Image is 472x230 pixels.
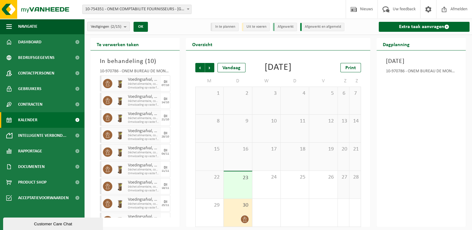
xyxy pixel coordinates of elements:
[281,75,309,87] td: D
[284,146,306,153] span: 18
[162,187,169,190] div: 18/11
[18,65,54,81] span: Contactpersonen
[128,86,159,90] span: Omwisseling op vaste frequentie (incl. verwerking)
[353,118,358,125] span: 14
[300,23,344,31] li: Afgewerkt en afgemeld
[3,216,104,230] iframe: chat widget
[100,57,170,66] h3: In behandeling ( )
[312,146,334,153] span: 19
[18,112,37,128] span: Kalender
[18,190,69,206] span: Acceptatievoorwaarden
[186,38,219,50] h2: Overzicht
[162,101,169,104] div: 14/10
[162,170,169,173] div: 11/11
[115,130,125,140] img: WB-0140-HPE-BN-01
[349,75,361,87] td: Z
[164,80,167,84] div: DI
[128,180,159,185] span: Voedingsafval, bevat producten van dierlijke oorsprong, onverpakt, categorie 3
[242,23,270,31] li: Uit te voeren
[128,206,159,210] span: Omwisseling op vaste frequentie (incl. verwerking)
[18,81,41,97] span: Gebruikers
[128,146,159,151] span: Voedingsafval, bevat producten van dierlijke oorsprong, onverpakt, categorie 3
[91,22,121,31] span: Vestigingen
[199,90,220,97] span: 1
[115,182,125,191] img: WB-0140-HPE-BN-01
[100,69,170,75] div: 10-970786 - ONEM BUREAU DE MONS - [GEOGRAPHIC_DATA]
[128,112,159,117] span: Voedingsafval, bevat producten van dierlijke oorsprong, onverpakt, categorie 3
[128,134,159,137] span: Déchet alimentaire, contenant des produits d'origine animale
[379,22,470,32] a: Extra taak aanvragen
[18,19,37,34] span: Navigatie
[18,34,41,50] span: Dashboard
[115,147,125,157] img: WB-0140-HPE-BN-01
[147,58,154,65] span: 10
[128,103,159,107] span: Omwisseling op vaste frequentie (incl. verwerking)
[128,151,159,155] span: Déchet alimentaire, contenant des produits d'origine animale
[353,174,358,181] span: 28
[128,137,159,141] span: Omwisseling op vaste frequentie (incl. verwerking)
[18,175,46,190] span: Product Shop
[255,90,277,97] span: 3
[199,118,220,125] span: 8
[115,165,125,174] img: WB-0140-HPE-BN-01
[353,90,358,97] span: 7
[128,189,159,193] span: Omwisseling op vaste frequentie (incl. verwerking)
[345,65,356,70] span: Print
[128,117,159,120] span: Déchet alimentaire, contenant des produits d'origine animale
[227,175,249,181] span: 23
[164,132,167,135] div: DI
[162,135,169,138] div: 28/10
[205,63,214,72] span: Volgende
[162,152,169,156] div: 04/11
[386,69,456,75] div: 10-970786 - ONEM BUREAU DE MONS - [GEOGRAPHIC_DATA]
[252,75,281,87] td: W
[115,113,125,122] img: WB-0140-HPE-BN-01
[341,146,346,153] span: 20
[341,174,346,181] span: 27
[312,174,334,181] span: 26
[195,63,205,72] span: Vorige
[341,118,346,125] span: 13
[224,75,252,87] td: D
[227,90,249,97] span: 2
[18,128,66,143] span: Intelligente verbond...
[18,50,55,65] span: Bedrijfsgegevens
[164,149,167,152] div: DI
[162,118,169,121] div: 21/10
[255,146,277,153] span: 17
[82,5,192,14] span: 10-754351 - ONEM COMPTABILITE FOURNISSEURS - BRUXELLES
[128,214,159,219] span: Voedingsafval, bevat producten van dierlijke oorsprong, onverpakt, categorie 3
[164,200,167,204] div: DI
[199,174,220,181] span: 22
[115,199,125,208] img: WB-0140-HPE-BN-01
[284,174,306,181] span: 25
[18,97,42,112] span: Contracten
[128,168,159,172] span: Déchet alimentaire, contenant des produits d'origine animale
[312,90,334,97] span: 5
[340,63,361,72] a: Print
[18,159,45,175] span: Documenten
[199,146,220,153] span: 15
[128,163,159,168] span: Voedingsafval, bevat producten van dierlijke oorsprong, onverpakt, categorie 3
[164,183,167,187] div: DI
[115,79,125,88] img: WB-0140-HPE-BN-01
[338,75,349,87] td: Z
[83,5,191,14] span: 10-754351 - ONEM COMPTABILITE FOURNISSEURS - BRUXELLES
[128,99,159,103] span: Déchet alimentaire, contenant des produits d'origine animale
[87,22,130,31] button: Vestigingen(2/15)
[128,94,159,99] span: Voedingsafval, bevat producten van dierlijke oorsprong, onverpakt, categorie 3
[164,166,167,170] div: DI
[128,129,159,134] span: Voedingsafval, bevat producten van dierlijke oorsprong, onverpakt, categorie 3
[128,77,159,82] span: Voedingsafval, bevat producten van dierlijke oorsprong, onverpakt, categorie 3
[255,118,277,125] span: 10
[164,217,167,221] div: DI
[128,82,159,86] span: Déchet alimentaire, contenant des produits d'origine animale
[312,118,334,125] span: 12
[255,174,277,181] span: 24
[377,38,416,50] h2: Dagplanning
[309,75,338,87] td: V
[18,143,42,159] span: Rapportage
[284,90,306,97] span: 4
[341,90,346,97] span: 6
[128,155,159,158] span: Omwisseling op vaste frequentie (incl. verwerking)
